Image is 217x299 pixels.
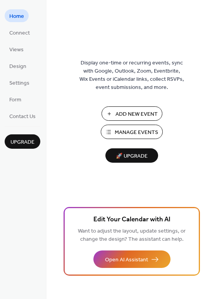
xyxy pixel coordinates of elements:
[5,43,28,56] a: Views
[9,46,24,54] span: Views
[9,96,21,104] span: Form
[10,138,34,146] span: Upgrade
[115,110,158,118] span: Add New Event
[79,59,184,92] span: Display one-time or recurring events, sync with Google, Outlook, Zoom, Eventbrite, Wix Events or ...
[5,93,26,106] a: Form
[5,9,29,22] a: Home
[9,63,26,71] span: Design
[93,214,170,225] span: Edit Your Calendar with AI
[110,151,153,162] span: 🚀 Upgrade
[105,256,148,264] span: Open AI Assistant
[78,226,186,245] span: Want to adjust the layout, update settings, or change the design? The assistant can help.
[5,110,40,122] a: Contact Us
[102,106,162,121] button: Add New Event
[101,125,163,139] button: Manage Events
[93,250,170,268] button: Open AI Assistant
[9,79,29,87] span: Settings
[9,113,36,121] span: Contact Us
[5,134,40,149] button: Upgrade
[9,12,24,21] span: Home
[5,59,31,72] a: Design
[9,29,30,37] span: Connect
[5,76,34,89] a: Settings
[105,148,158,163] button: 🚀 Upgrade
[5,26,34,39] a: Connect
[115,129,158,137] span: Manage Events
